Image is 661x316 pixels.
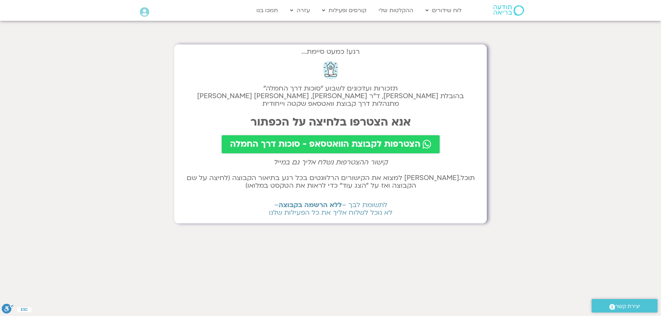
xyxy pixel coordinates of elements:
[181,174,480,189] h2: תוכל.[PERSON_NAME] למצוא את הקישורים הרלוונטים בכל רגע בתיאור הקבוצה (לחיצה על שם הקבוצה ואז על ״...
[181,201,480,216] h2: לתשומת לבך – – לא נוכל לשלוח אליך את כל הפעילות שלנו
[592,299,658,313] a: יצירת קשר
[279,200,342,210] b: ללא הרשמה בקבוצה
[287,4,313,17] a: עזרה
[181,85,480,108] h2: תזכורות ועדכונים לשבוע "סוכות דרך החמלה" בהובלת [PERSON_NAME], ד״ר [PERSON_NAME], [PERSON_NAME] [...
[181,51,480,52] h2: רגע! כמעט סיימת...
[615,302,640,311] span: יצירת קשר
[181,116,480,128] h2: אנא הצטרפו בלחיצה על הכפתור
[493,5,524,16] img: תודעה בריאה
[375,4,417,17] a: ההקלטות שלי
[422,4,465,17] a: לוח שידורים
[319,4,370,17] a: קורסים ופעילות
[253,4,281,17] a: תמכו בנו
[181,159,480,166] h2: קישור ההצטרפות נשלח אליך גם במייל
[222,135,440,153] a: הצטרפות לקבוצת הוואטסאפ - סוכות דרך החמלה
[230,139,421,149] span: הצטרפות לקבוצת הוואטסאפ - סוכות דרך החמלה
